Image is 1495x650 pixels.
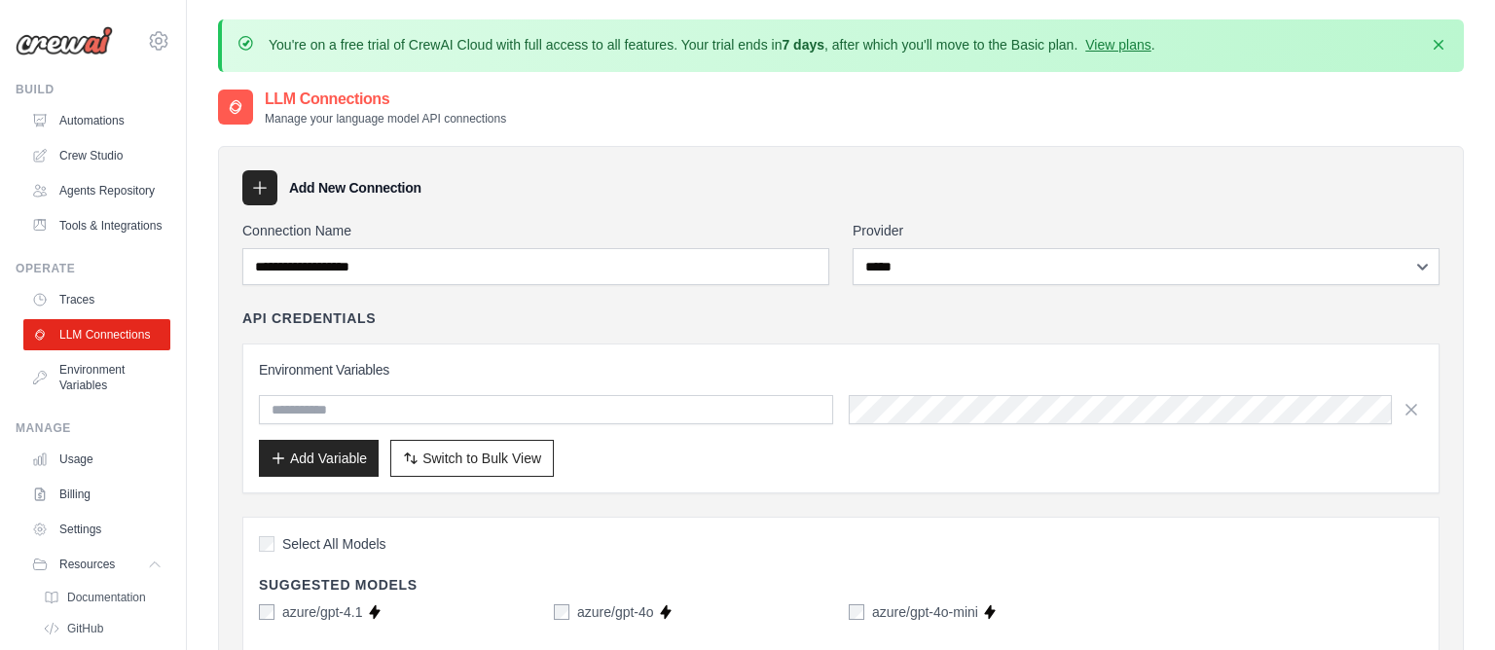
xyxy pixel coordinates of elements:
input: azure/gpt-4.1 [259,604,274,620]
a: Billing [23,479,170,510]
span: Resources [59,557,115,572]
span: Documentation [67,590,146,605]
a: Environment Variables [23,354,170,401]
h4: Suggested Models [259,575,1423,595]
a: Crew Studio [23,140,170,171]
strong: 7 days [782,37,824,53]
input: azure/gpt-4o [554,604,569,620]
img: Logo [16,26,113,55]
span: Switch to Bulk View [422,449,541,468]
a: Tools & Integrations [23,210,170,241]
label: Connection Name [242,221,829,240]
div: Operate [16,261,170,276]
button: Add Variable [259,440,379,477]
a: Agents Repository [23,175,170,206]
a: View plans [1085,37,1150,53]
label: azure/gpt-4.1 [282,602,363,622]
h2: LLM Connections [265,88,506,111]
button: Switch to Bulk View [390,440,554,477]
a: Automations [23,105,170,136]
h3: Environment Variables [259,360,1423,379]
input: azure/gpt-4o-mini [849,604,864,620]
span: GitHub [67,621,103,636]
p: Manage your language model API connections [265,111,506,126]
div: Manage [16,420,170,436]
a: LLM Connections [23,319,170,350]
a: Documentation [35,584,170,611]
label: azure/gpt-4o [577,602,654,622]
h3: Add New Connection [289,178,421,198]
a: GitHub [35,615,170,642]
div: Build [16,82,170,97]
label: azure/gpt-4o-mini [872,602,978,622]
span: Select All Models [282,534,386,554]
input: Select All Models [259,536,274,552]
p: You're on a free trial of CrewAI Cloud with full access to all features. Your trial ends in , aft... [269,35,1155,54]
button: Resources [23,549,170,580]
label: Provider [853,221,1440,240]
a: Usage [23,444,170,475]
a: Traces [23,284,170,315]
a: Settings [23,514,170,545]
h4: API Credentials [242,308,376,328]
